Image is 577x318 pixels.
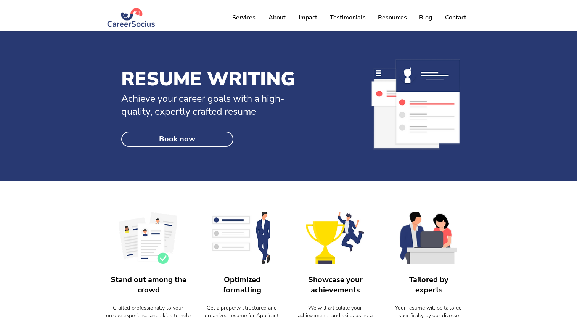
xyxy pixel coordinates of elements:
[265,8,289,27] p: About
[324,8,372,27] a: Testimonials
[306,212,364,264] img: Highlighted Achievements.png
[374,8,411,27] p: Resources
[121,132,233,147] a: Book now
[107,8,156,27] img: Logo Blue (#283972) png.png
[415,8,436,27] p: Blog
[413,8,439,27] a: Blog
[226,8,473,27] nav: Site
[308,275,363,295] span: Showcase your achievements
[441,8,470,27] p: Contact
[326,8,370,27] p: Testimonials
[295,8,321,27] p: Impact
[121,92,284,118] span: Achieve your career goals with a high-quality, expertly crafted resume
[121,66,295,92] span: RESUME WRITING
[119,212,177,264] img: Stand Out.png
[372,8,413,27] a: Resources
[292,8,324,27] a: Impact
[159,135,195,144] span: Book now
[226,8,262,27] a: Services
[262,8,292,27] a: About
[399,212,457,264] img: Personalised Consultation.png
[111,275,186,295] span: Stand out among the crowd
[409,275,448,295] span: Tailored by experts
[439,8,473,27] a: Contact
[228,8,259,27] p: Services
[223,275,261,295] span: Optimized formatting
[212,212,270,264] img: Optimised Formatting.png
